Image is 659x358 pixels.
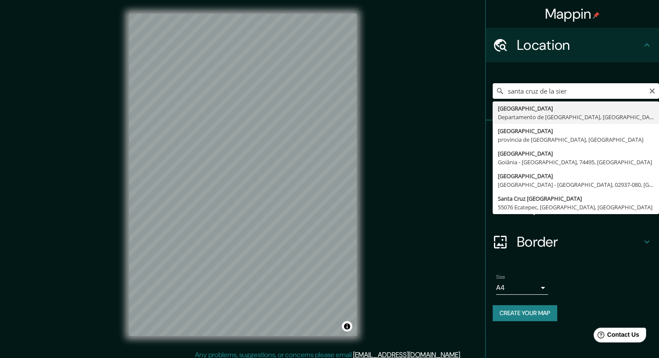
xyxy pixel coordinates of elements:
canvas: Map [129,14,357,336]
div: A4 [496,281,548,295]
div: [GEOGRAPHIC_DATA] [498,149,654,158]
h4: Layout [517,199,642,216]
div: Layout [486,190,659,225]
div: [GEOGRAPHIC_DATA] [498,172,654,180]
img: pin-icon.png [593,12,600,19]
button: Clear [649,86,656,94]
iframe: Help widget launcher [582,324,649,348]
input: Pick your city or area [493,83,659,99]
div: Santa Cruz [GEOGRAPHIC_DATA] [498,194,654,203]
div: [GEOGRAPHIC_DATA] [498,127,654,135]
div: Style [486,155,659,190]
div: Goiânia - [GEOGRAPHIC_DATA], 74495, [GEOGRAPHIC_DATA] [498,158,654,166]
h4: Border [517,233,642,251]
div: provincia de [GEOGRAPHIC_DATA], [GEOGRAPHIC_DATA] [498,135,654,144]
h4: Mappin [545,5,600,23]
div: Pins [486,120,659,155]
button: Create your map [493,305,557,321]
div: Location [486,28,659,62]
div: [GEOGRAPHIC_DATA] [498,104,654,113]
h4: Location [517,36,642,54]
div: Border [486,225,659,259]
button: Toggle attribution [342,321,352,332]
div: Departamento de [GEOGRAPHIC_DATA], [GEOGRAPHIC_DATA] [498,113,654,121]
label: Size [496,273,505,281]
div: [GEOGRAPHIC_DATA] - [GEOGRAPHIC_DATA], 02937-080, [GEOGRAPHIC_DATA] [498,180,654,189]
div: 55076 Ecatepec, [GEOGRAPHIC_DATA], [GEOGRAPHIC_DATA] [498,203,654,212]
